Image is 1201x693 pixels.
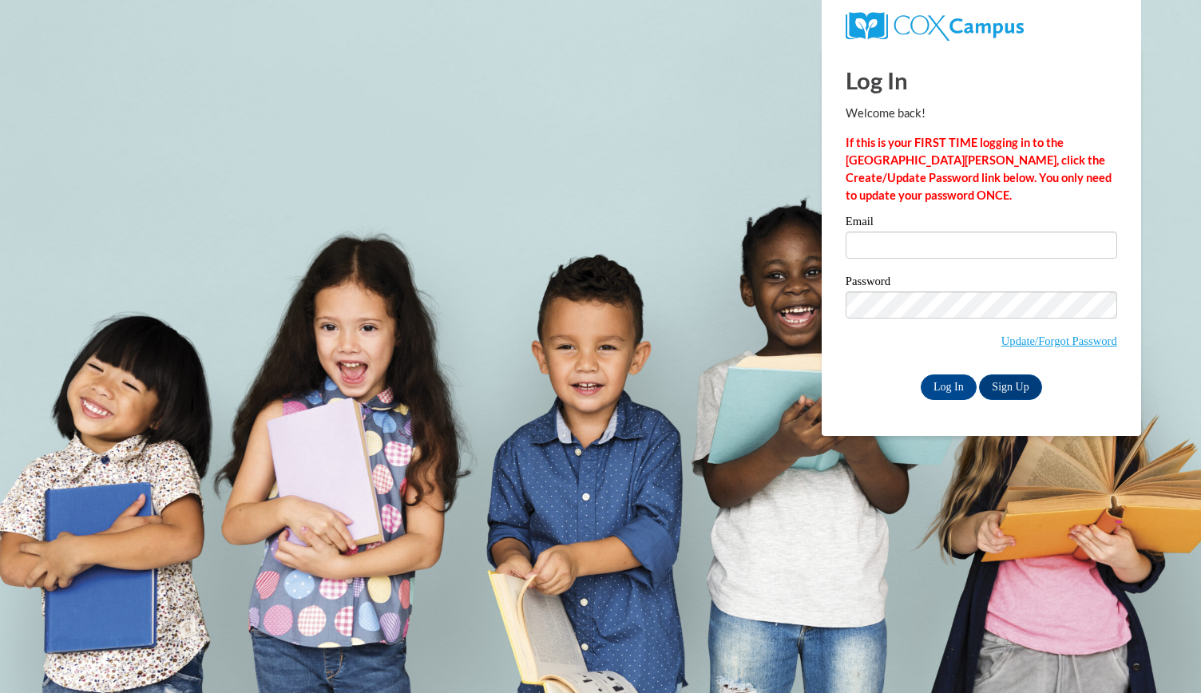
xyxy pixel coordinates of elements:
[979,374,1041,400] a: Sign Up
[846,64,1117,97] h1: Log In
[846,12,1024,41] img: COX Campus
[921,374,977,400] input: Log In
[846,275,1117,291] label: Password
[846,216,1117,232] label: Email
[1001,335,1117,347] a: Update/Forgot Password
[846,18,1024,32] a: COX Campus
[846,136,1112,202] strong: If this is your FIRST TIME logging in to the [GEOGRAPHIC_DATA][PERSON_NAME], click the Create/Upd...
[846,105,1117,122] p: Welcome back!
